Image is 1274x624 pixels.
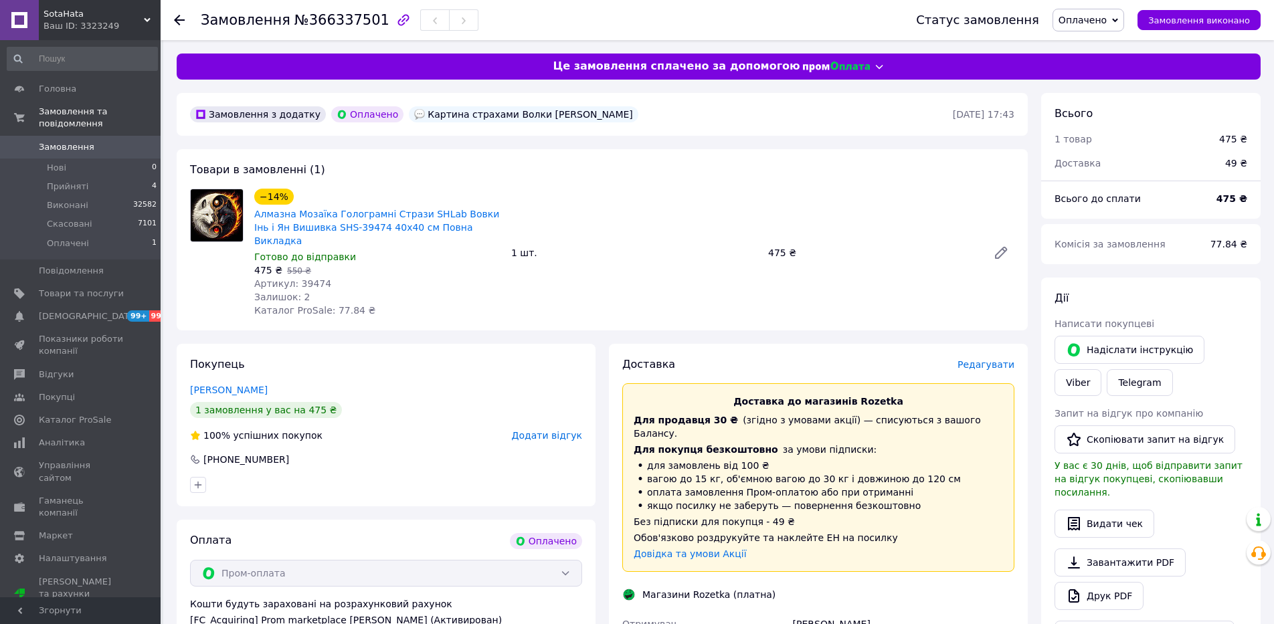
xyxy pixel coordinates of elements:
[47,218,92,230] span: Скасовані
[39,265,104,277] span: Повідомлення
[1055,408,1203,419] span: Запит на відгук про компанію
[47,181,88,193] span: Прийняті
[1055,134,1092,144] span: 1 товар
[254,209,499,246] a: Алмазна Мозаїка Голограмні Стрази SHLab Вовки Інь і Ян Вишивка SHS-39474 40x40 см Повна Викладка
[510,533,582,549] div: Оплачено
[39,552,107,564] span: Налаштування
[138,218,157,230] span: 7101
[1137,10,1261,30] button: Замовлення виконано
[39,391,75,403] span: Покупці
[190,385,268,395] a: [PERSON_NAME]
[254,305,375,316] span: Каталог ProSale: 77.84 ₴
[1055,193,1141,204] span: Всього до сплати
[287,266,311,276] span: 550 ₴
[916,13,1039,27] div: Статус замовлення
[634,444,778,455] span: Для покупця безкоштовно
[47,199,88,211] span: Виконані
[634,531,1003,544] div: Обов'язково роздрукуйте та наклейте ЕН на посилку
[39,576,124,613] span: [PERSON_NAME] та рахунки
[254,189,294,205] div: −14%
[634,499,1003,512] li: якщо посилку не заберуть — повернення безкоштовно
[7,47,158,71] input: Пошук
[553,59,800,74] span: Це замовлення сплачено за допомогою
[634,515,1003,528] div: Без підписки для покупця - 49 ₴
[202,453,290,466] div: [PHONE_NUMBER]
[1055,158,1101,169] span: Доставка
[1059,15,1107,25] span: Оплачено
[39,310,138,322] span: [DEMOGRAPHIC_DATA]
[203,430,230,441] span: 100%
[1055,548,1186,577] a: Завантажити PDF
[190,106,326,122] div: Замовлення з додатку
[39,333,124,357] span: Показники роботи компанії
[152,237,157,249] span: 1
[1216,193,1247,204] b: 475 ₴
[190,534,232,546] span: Оплата
[634,413,1003,440] div: (згідно з умовами акції) — списуються з вашого Балансу.
[1055,460,1243,498] span: У вас є 30 днів, щоб відправити запит на відгук покупцеві, скопіювавши посилання.
[1055,318,1154,329] span: Написати покупцеві
[1055,582,1144,610] a: Друк PDF
[254,292,310,302] span: Залишок: 2
[39,459,124,484] span: Управління сайтом
[201,12,290,28] span: Замовлення
[634,472,1003,486] li: вагою до 15 кг, об'ємною вагою до 30 кг і довжиною до 120 см
[733,396,903,407] span: Доставка до магазинів Rozetka
[414,109,425,120] img: :speech_balloon:
[39,437,85,449] span: Аналітика
[634,486,1003,499] li: оплата замовлення Пром-оплатою або при отриманні
[512,430,582,441] span: Додати відгук
[1055,239,1166,249] span: Комісія за замовлення
[152,181,157,193] span: 4
[1055,369,1101,396] a: Viber
[634,443,1003,456] div: за умови підписки:
[47,162,66,174] span: Нові
[254,278,331,289] span: Артикул: 39474
[149,310,171,322] span: 99+
[1055,425,1235,453] button: Скопіювати запит на відгук
[988,239,1014,266] a: Редагувати
[254,265,282,276] span: 475 ₴
[409,106,638,122] div: Картина страхами Волки [PERSON_NAME]
[294,12,389,28] span: №366337501
[622,358,675,371] span: Доставка
[958,359,1014,370] span: Редагувати
[639,588,779,601] div: Магазини Rozetka (платна)
[39,530,73,542] span: Маркет
[127,310,149,322] span: 99+
[39,414,111,426] span: Каталог ProSale
[1107,369,1172,396] a: Telegram
[190,402,342,418] div: 1 замовлення у вас на 475 ₴
[1148,15,1250,25] span: Замовлення виконано
[39,106,161,130] span: Замовлення та повідомлення
[1210,239,1247,249] span: 77.84 ₴
[190,429,323,442] div: успішних покупок
[1055,292,1069,304] span: Дії
[331,106,403,122] div: Оплачено
[763,243,982,262] div: 475 ₴
[190,358,245,371] span: Покупець
[43,8,144,20] span: SotaHata
[39,83,76,95] span: Головна
[1217,148,1255,178] div: 49 ₴
[1055,336,1204,364] button: Надіслати інструкцію
[953,109,1014,120] time: [DATE] 17:43
[634,415,738,425] span: Для продавця 30 ₴
[506,243,763,262] div: 1 шт.
[174,13,185,27] div: Повернутися назад
[254,251,356,262] span: Готово до відправки
[1219,132,1247,146] div: 475 ₴
[39,369,74,381] span: Відгуки
[190,163,325,176] span: Товари в замовленні (1)
[1055,107,1093,120] span: Всього
[47,237,89,249] span: Оплачені
[634,459,1003,472] li: для замовлень від 100 ₴
[191,189,243,241] img: Алмазна Мозаїка Голограмні Стрази SHLab Вовки Інь і Ян Вишивка SHS-39474 40x40 см Повна Викладка
[634,548,747,559] a: Довідка та умови Акції
[39,495,124,519] span: Гаманець компанії
[133,199,157,211] span: 32582
[152,162,157,174] span: 0
[43,20,161,32] div: Ваш ID: 3323249
[39,141,94,153] span: Замовлення
[1055,510,1154,538] button: Видати чек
